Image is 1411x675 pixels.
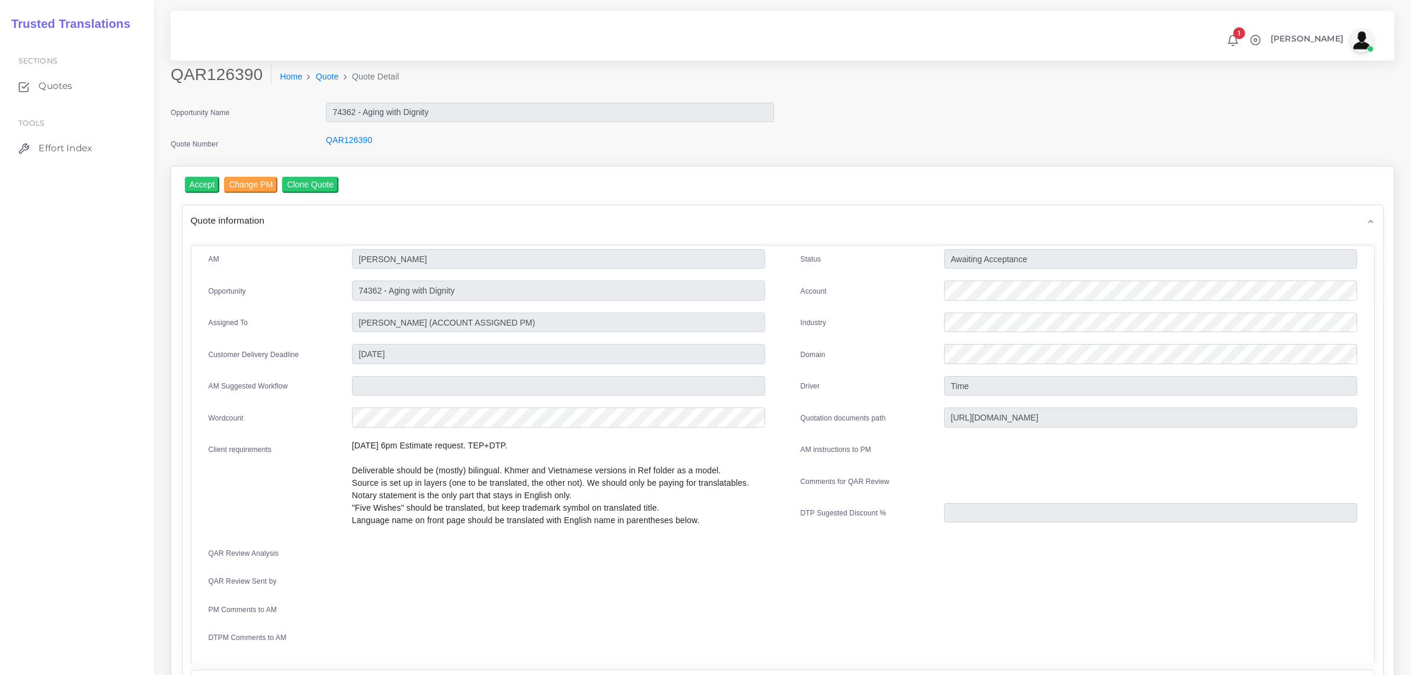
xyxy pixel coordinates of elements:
[185,177,220,193] input: Accept
[209,381,288,391] label: AM Suggested Workflow
[316,71,339,83] a: Quote
[209,444,272,455] label: Client requirements
[9,74,145,98] a: Quotes
[209,254,219,265] label: AM
[282,177,338,193] input: Clone Quote
[18,119,45,128] span: Tools
[801,349,826,360] label: Domain
[1265,28,1378,52] a: [PERSON_NAME]avatar
[209,576,277,587] label: QAR Review Sent by
[191,214,265,227] span: Quote information
[1350,28,1374,52] img: avatar
[209,349,299,360] label: Customer Delivery Deadline
[3,17,130,31] h2: Trusted Translations
[801,508,887,518] label: DTP Sugested Discount %
[39,142,92,155] span: Effort Index
[801,476,890,487] label: Comments for QAR Review
[801,444,872,455] label: AM instructions to PM
[209,604,277,615] label: PM Comments to AM
[183,205,1383,235] div: Quote information
[339,71,399,83] li: Quote Detail
[352,313,765,333] input: pm
[171,107,230,118] label: Opportunity Name
[801,254,821,265] label: Status
[1223,34,1243,47] a: 1
[801,317,827,328] label: Industry
[1233,27,1245,39] span: 1
[280,71,302,83] a: Home
[209,286,247,297] label: Opportunity
[224,177,277,193] input: Change PM
[209,317,248,328] label: Assigned To
[171,65,271,85] h2: QAR126390
[209,632,287,643] label: DTPM Comments to AM
[352,440,765,527] p: [DATE] 6pm Estimate request. TEP+DTP. Deliverable should be (mostly) bilingual. Khmer and Vietnam...
[326,135,372,145] a: QAR126390
[209,413,244,424] label: Wordcount
[209,548,279,559] label: QAR Review Analysis
[801,381,820,391] label: Driver
[801,413,886,424] label: Quotation documents path
[18,56,57,65] span: Sections
[801,286,827,297] label: Account
[9,136,145,161] a: Effort Index
[3,14,130,34] a: Trusted Translations
[1271,34,1343,43] span: [PERSON_NAME]
[39,79,72,93] span: Quotes
[171,139,218,149] label: Quote Number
